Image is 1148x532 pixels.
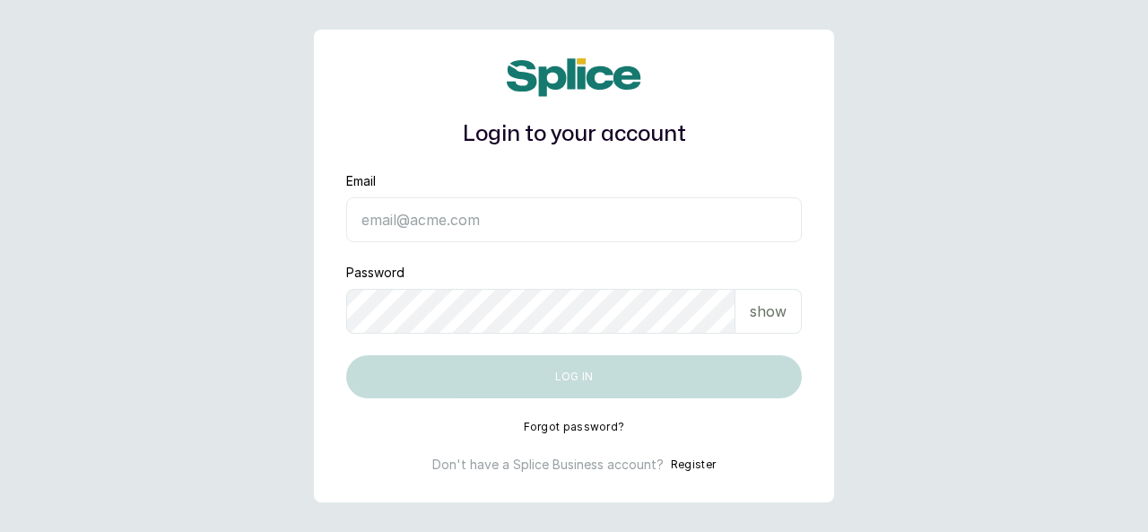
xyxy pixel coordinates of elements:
label: Password [346,264,404,282]
label: Email [346,172,376,190]
button: Forgot password? [524,420,625,434]
p: show [750,301,787,322]
button: Register [671,456,716,474]
button: Log in [346,355,802,398]
p: Don't have a Splice Business account? [432,456,664,474]
h1: Login to your account [346,118,802,151]
input: email@acme.com [346,197,802,242]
